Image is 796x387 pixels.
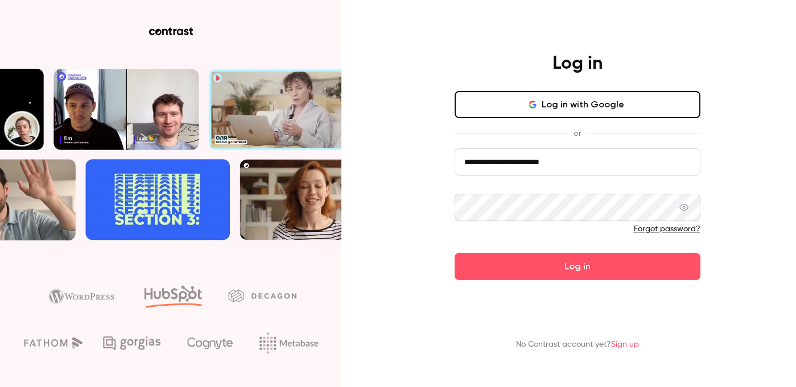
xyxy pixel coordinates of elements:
[611,340,639,348] a: Sign up
[516,339,639,351] p: No Contrast account yet?
[228,289,296,302] img: decagon
[455,253,700,280] button: Log in
[552,52,603,75] h4: Log in
[455,91,700,118] button: Log in with Google
[568,127,587,139] span: or
[634,225,700,233] a: Forgot password?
